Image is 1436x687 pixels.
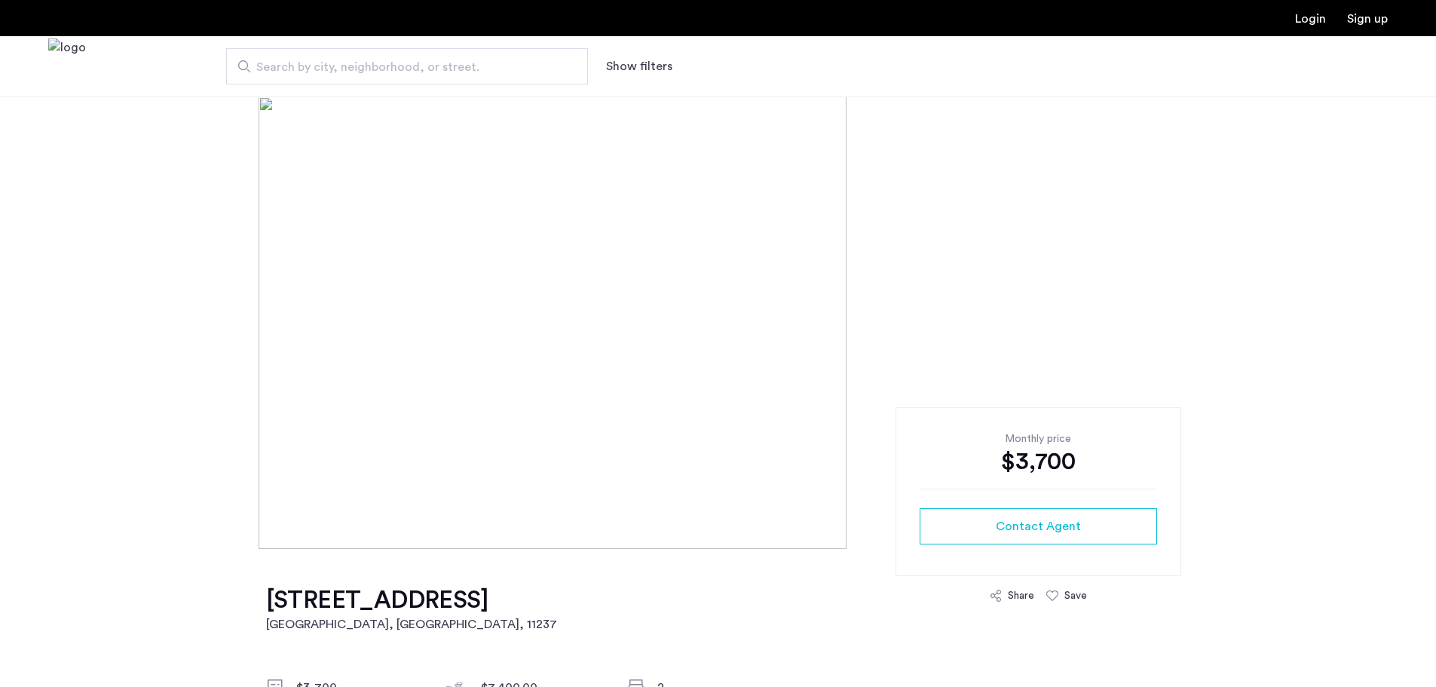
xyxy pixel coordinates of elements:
[920,431,1157,446] div: Monthly price
[1064,588,1087,603] div: Save
[1008,588,1034,603] div: Share
[48,38,86,95] a: Cazamio Logo
[256,58,546,76] span: Search by city, neighborhood, or street.
[226,48,588,84] input: Apartment Search
[1295,13,1326,25] a: Login
[996,517,1081,535] span: Contact Agent
[920,446,1157,477] div: $3,700
[266,585,557,633] a: [STREET_ADDRESS][GEOGRAPHIC_DATA], [GEOGRAPHIC_DATA], 11237
[259,97,1177,549] img: [object%20Object]
[266,585,557,615] h1: [STREET_ADDRESS]
[606,57,672,75] button: Show or hide filters
[1347,13,1388,25] a: Registration
[920,508,1157,544] button: button
[266,615,557,633] h2: [GEOGRAPHIC_DATA], [GEOGRAPHIC_DATA] , 11237
[48,38,86,95] img: logo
